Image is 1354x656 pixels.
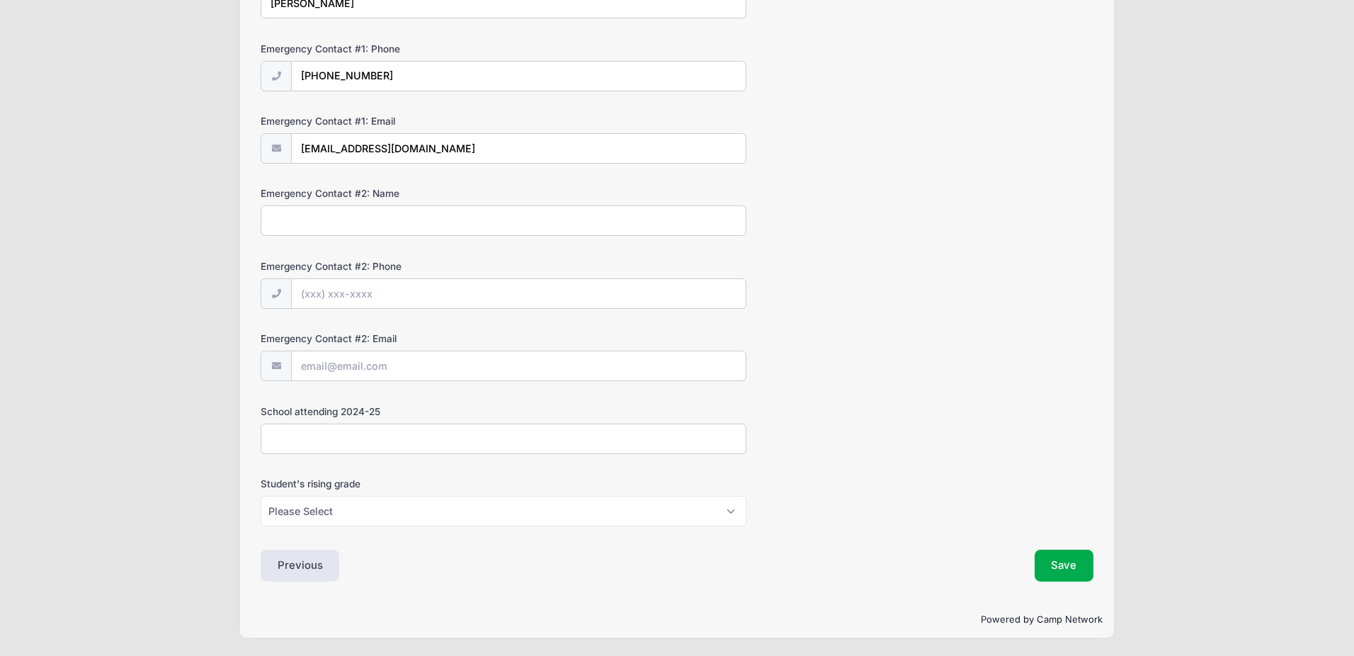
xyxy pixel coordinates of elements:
[291,61,746,91] input: (xxx) xxx-xxxx
[291,278,746,309] input: (xxx) xxx-xxxx
[261,550,340,582] button: Previous
[261,114,538,128] label: Emergency Contact #1: Email
[1035,550,1094,582] button: Save
[261,332,538,346] label: Emergency Contact #2: Email
[261,259,538,273] label: Emergency Contact #2: Phone
[291,351,746,381] input: email@email.com
[261,405,538,419] label: School attending 2024-25
[261,186,538,200] label: Emergency Contact #2: Name
[291,133,746,164] input: email@email.com
[261,477,538,491] label: Student's rising grade
[251,613,1103,627] p: Powered by Camp Network
[261,42,538,56] label: Emergency Contact #1: Phone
